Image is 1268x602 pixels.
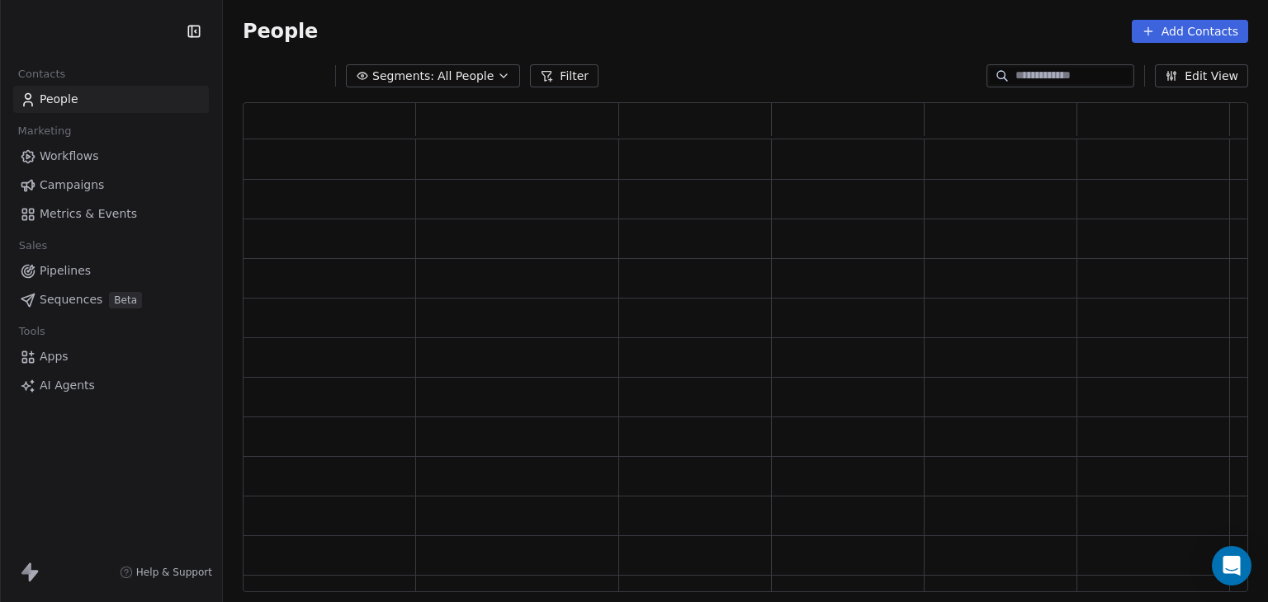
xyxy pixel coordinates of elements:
span: Pipelines [40,262,91,280]
a: AI Agents [13,372,209,399]
button: Add Contacts [1132,20,1248,43]
div: Open Intercom Messenger [1212,546,1251,586]
span: Marketing [11,119,78,143]
span: People [40,91,78,108]
span: Sales [12,233,54,258]
a: Pipelines [13,257,209,285]
span: Workflows [40,148,99,165]
a: SequencesBeta [13,286,209,313]
span: AI Agents [40,377,95,394]
a: Campaigns [13,172,209,199]
span: Contacts [11,62,73,87]
a: Help & Support [120,566,212,579]
button: Edit View [1155,64,1248,87]
span: Tools [12,319,52,344]
span: All People [438,68,494,85]
span: Help & Support [136,566,212,579]
span: Campaigns [40,176,104,194]
button: Filter [530,64,599,87]
a: Apps [13,343,209,370]
a: Metrics & Events [13,200,209,228]
span: Segments: [372,68,434,85]
span: Apps [40,348,69,365]
span: Metrics & Events [40,205,137,223]
a: People [13,86,209,113]
span: People [243,19,318,44]
span: Sequences [40,291,102,308]
span: Beta [109,292,142,308]
a: Workflows [13,143,209,170]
